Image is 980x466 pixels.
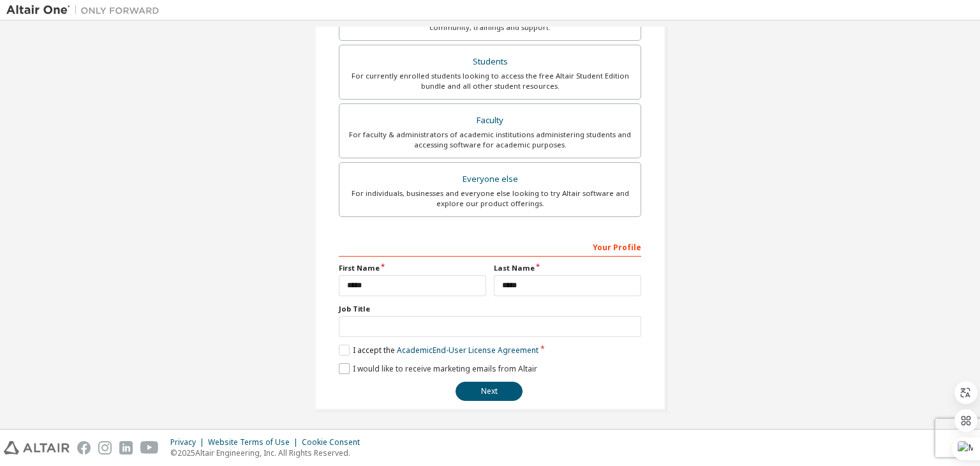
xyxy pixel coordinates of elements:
div: For faculty & administrators of academic institutions administering students and accessing softwa... [347,130,633,150]
div: Website Terms of Use [208,437,302,447]
div: Everyone else [347,170,633,188]
label: Last Name [494,263,641,273]
label: I accept the [339,345,538,356]
img: Altair One [6,4,166,17]
div: Faculty [347,112,633,130]
div: For individuals, businesses and everyone else looking to try Altair software and explore our prod... [347,188,633,209]
img: linkedin.svg [119,441,133,455]
a: Academic End-User License Agreement [397,345,538,356]
div: Your Profile [339,236,641,257]
label: Job Title [339,304,641,314]
img: facebook.svg [77,441,91,455]
img: instagram.svg [98,441,112,455]
div: Students [347,53,633,71]
div: Privacy [170,437,208,447]
div: Cookie Consent [302,437,367,447]
label: First Name [339,263,486,273]
label: I would like to receive marketing emails from Altair [339,363,537,374]
p: © 2025 Altair Engineering, Inc. All Rights Reserved. [170,447,367,458]
img: youtube.svg [140,441,159,455]
button: Next [456,382,523,401]
img: altair_logo.svg [4,441,70,455]
div: For currently enrolled students looking to access the free Altair Student Edition bundle and all ... [347,71,633,91]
